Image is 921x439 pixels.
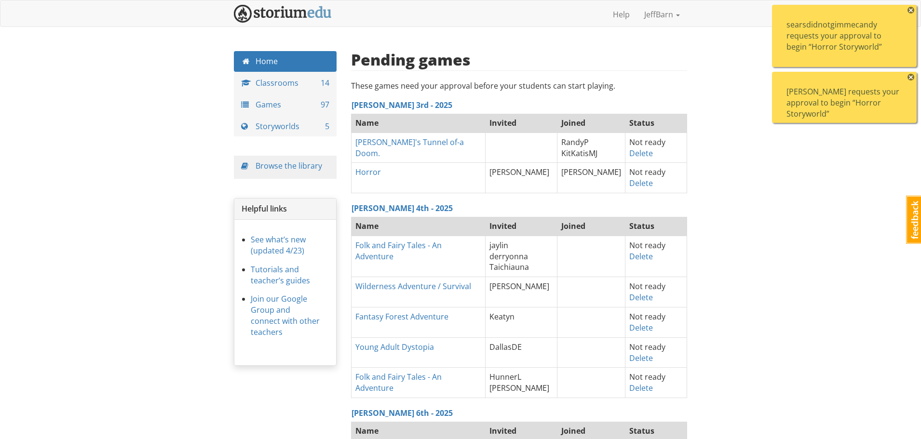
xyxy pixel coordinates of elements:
span: RandyP [561,137,589,147]
span: 97 [321,99,329,110]
a: Folk and Fairy Tales - An Adventure [355,240,442,262]
span: DallasDE [489,342,522,352]
a: Delete [629,292,653,303]
span: × [907,74,914,80]
a: [PERSON_NAME] 4th - 2025 [352,203,453,213]
th: Name [351,216,485,236]
th: Joined [557,216,625,236]
span: HunnerL [489,372,521,382]
span: 5 [325,121,329,132]
span: Not ready [629,240,665,251]
span: jaylin [489,240,508,251]
th: Invited [485,113,557,133]
span: Not ready [629,372,665,382]
a: Join our Google Group and connect with other teachers [251,293,320,337]
span: KitKatisMJ [561,148,597,159]
th: Status [625,113,687,133]
a: Help [606,2,637,27]
a: Delete [629,322,653,333]
a: Folk and Fairy Tales - An Adventure [355,372,442,393]
a: Delete [629,148,653,159]
a: Tutorials and teacher’s guides [251,264,310,286]
a: Home [234,51,337,72]
a: JeffBarn [637,2,687,27]
th: Name [351,113,485,133]
img: StoriumEDU [234,5,332,23]
span: Taichiauna [489,262,529,272]
a: Delete [629,383,653,393]
p: These games need your approval before your students can start playing. [351,80,688,92]
th: Status [625,216,687,236]
a: Games 97 [234,94,337,115]
span: × [907,7,914,13]
a: [PERSON_NAME]'s Tunnel of-a Doom. [355,137,464,159]
a: Young Adult Dystopia [355,342,434,352]
span: Not ready [629,342,665,352]
a: [PERSON_NAME] 3rd - 2025 [352,100,452,110]
span: Not ready [629,167,665,177]
span: Keatyn [489,311,515,322]
a: Storyworlds 5 [234,116,337,137]
span: Not ready [629,311,665,322]
a: Delete [629,178,653,188]
th: Joined [557,113,625,133]
span: [PERSON_NAME] [561,167,621,177]
div: [PERSON_NAME] requests your approval to begin “Horror Storyworld” [786,86,902,120]
span: Not ready [629,281,665,292]
span: 14 [321,78,329,89]
a: [PERSON_NAME] 6th - 2025 [352,408,453,418]
a: See what’s new (updated 4/23) [251,234,306,256]
a: Horror [355,167,381,177]
a: Wilderness Adventure / Survival [355,281,471,292]
a: Delete [629,251,653,262]
h2: Pending games [351,51,471,68]
th: Invited [485,216,557,236]
span: Not ready [629,137,665,147]
div: Helpful links [234,199,336,220]
a: Fantasy Forest Adventure [355,311,448,322]
span: derryonna [489,251,528,262]
span: [PERSON_NAME] [489,383,549,393]
span: [PERSON_NAME] [489,167,549,177]
a: Delete [629,353,653,363]
a: Browse the library [256,160,322,171]
span: [PERSON_NAME] [489,281,549,292]
div: searsdidnotgimmecandy requests your approval to begin “Horror Storyworld” [786,19,902,53]
a: Classrooms 14 [234,73,337,93]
